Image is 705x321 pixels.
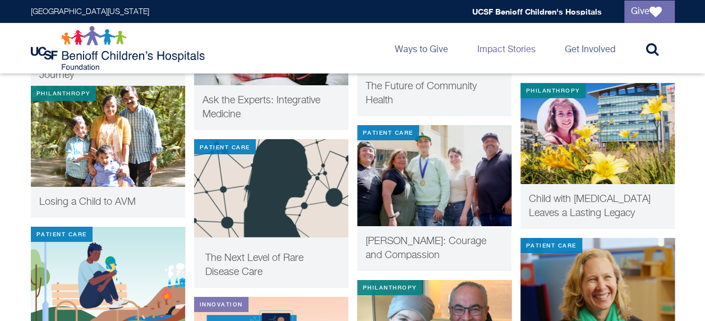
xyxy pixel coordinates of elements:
a: Give [624,1,675,23]
div: Patient Care [194,139,256,154]
span: Child with [MEDICAL_DATA] Leaves a Lasting Legacy [529,194,651,218]
img: Jesse and his family [357,125,512,226]
img: Randie Baruh inset, Mission Bay campus [520,83,675,184]
a: Get Involved [556,23,624,74]
a: Philanthropy Randie Baruh inset, Mission Bay campus Child with [MEDICAL_DATA] Leaves a Lasting Le... [520,83,675,229]
span: The Next Level of Rare Disease Care [205,253,303,277]
img: JDM thumb [194,139,348,237]
img: Logo for UCSF Benioff Children's Hospitals Foundation [31,26,208,71]
a: Philanthropy Losing a child to avm Losing a Child to AVM [31,86,185,218]
a: Impact Stories [468,23,545,74]
a: Patient Care Jesse and his family [PERSON_NAME]: Courage and Compassion [357,125,512,271]
div: Philanthropy [520,83,586,98]
div: Innovation [194,297,248,312]
div: Patient Care [31,227,93,242]
span: Manvir’s [MEDICAL_DATA] Journey [39,56,155,80]
a: Patient Care JDM thumb The Next Level of Rare Disease Care [194,139,348,288]
div: Philanthropy [357,280,422,295]
span: Ask the Experts: Integrative Medicine [202,95,320,120]
div: Philanthropy [31,86,96,101]
a: [GEOGRAPHIC_DATA][US_STATE] [31,8,149,16]
div: Patient Care [520,238,582,253]
span: Losing a Child to AVM [39,197,136,207]
span: [PERSON_NAME]: Courage and Compassion [366,236,486,260]
a: UCSF Benioff Children's Hospitals [472,7,602,16]
div: Patient Care [357,125,419,140]
span: The Future of Community Health [366,81,477,106]
a: Ways to Give [386,23,457,74]
img: Losing a child to avm [31,86,185,187]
